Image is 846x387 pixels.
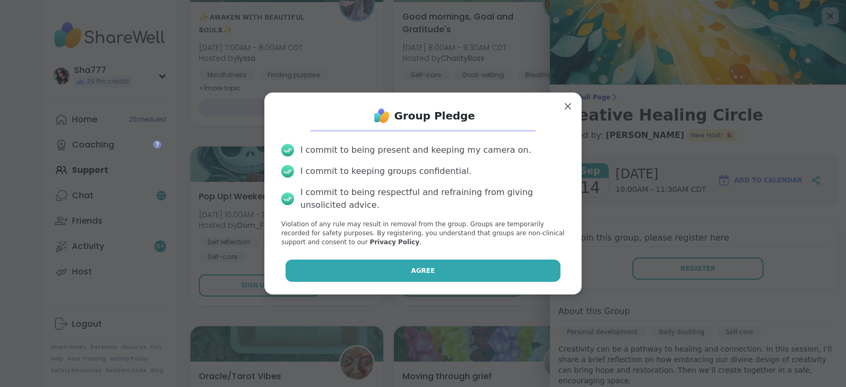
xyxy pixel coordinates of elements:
[411,266,435,275] span: Agree
[394,108,475,123] h1: Group Pledge
[153,140,161,149] iframe: Spotlight
[286,260,561,282] button: Agree
[281,220,565,246] p: Violation of any rule may result in removal from the group. Groups are temporarily recorded for s...
[370,238,419,246] a: Privacy Policy
[300,144,531,156] div: I commit to being present and keeping my camera on.
[371,105,392,126] img: ShareWell Logo
[300,165,472,178] div: I commit to keeping groups confidential.
[300,186,565,211] div: I commit to being respectful and refraining from giving unsolicited advice.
